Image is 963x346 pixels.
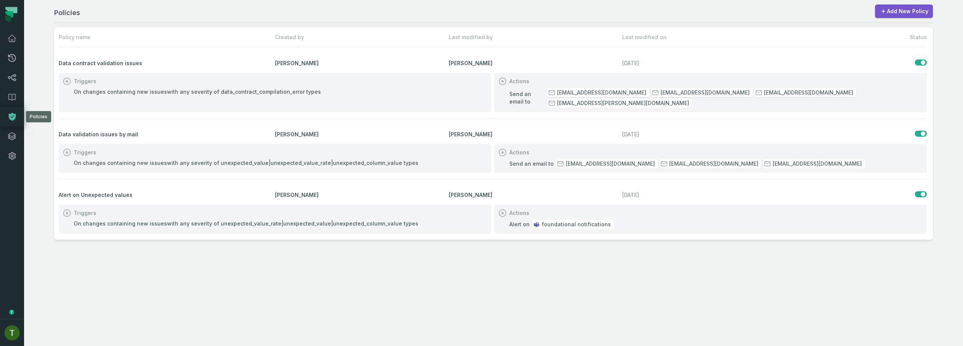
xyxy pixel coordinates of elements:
[275,191,446,199] span: [PERSON_NAME]
[566,160,655,168] span: [EMAIL_ADDRESS][DOMAIN_NAME]
[509,90,545,105] span: Send an email to
[275,131,446,138] span: [PERSON_NAME]
[59,59,272,67] span: Data contract validation issues
[275,34,446,41] span: Created by
[622,131,793,138] relative-time: Sep 30, 2025, 8:03 PM GMT+3
[449,59,620,67] span: [PERSON_NAME]
[74,209,96,217] h1: Triggers
[74,149,96,156] h1: Triggers
[8,309,15,316] div: Tooltip anchor
[74,220,418,227] div: On changes containing new issues with any severity of unexpected_value_rate|unexpected_value|unex...
[509,221,530,228] span: Alert on
[275,59,446,67] span: [PERSON_NAME]
[509,78,529,85] h1: Actions
[669,160,758,168] span: [EMAIL_ADDRESS][DOMAIN_NAME]
[557,89,646,96] span: [EMAIL_ADDRESS][DOMAIN_NAME]
[875,5,933,18] a: Add New Policy
[661,89,750,96] span: [EMAIL_ADDRESS][DOMAIN_NAME]
[509,149,529,156] h1: Actions
[449,191,620,199] span: [PERSON_NAME]
[622,34,793,41] span: Last modified on
[59,191,272,199] span: Alert on Unexpected values
[764,89,853,96] span: [EMAIL_ADDRESS][DOMAIN_NAME]
[449,34,620,41] span: Last modified by
[557,99,689,107] span: [EMAIL_ADDRESS][PERSON_NAME][DOMAIN_NAME]
[542,221,611,228] span: foundational notifications
[622,191,793,199] relative-time: Sep 1, 2025, 4:38 PM GMT+3
[884,34,927,41] span: Status
[509,160,554,168] span: Send an email to
[622,59,793,67] relative-time: Oct 1, 2025, 1:17 PM GMT+3
[26,111,51,122] div: Policies
[773,160,862,168] span: [EMAIL_ADDRESS][DOMAIN_NAME]
[449,131,620,138] span: [PERSON_NAME]
[74,78,96,85] h1: Triggers
[59,131,272,138] span: Data validation issues by mail
[74,159,418,167] div: On changes containing new issues with any severity of unexpected_value|unexpected_value_rate|unex...
[54,8,80,18] h1: Policies
[74,88,321,96] div: On changes containing new issues with any severity of data_contract_compilation_error types
[509,209,529,217] h1: Actions
[59,34,272,41] span: Policy name
[5,325,20,340] img: avatar of Tomer Galun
